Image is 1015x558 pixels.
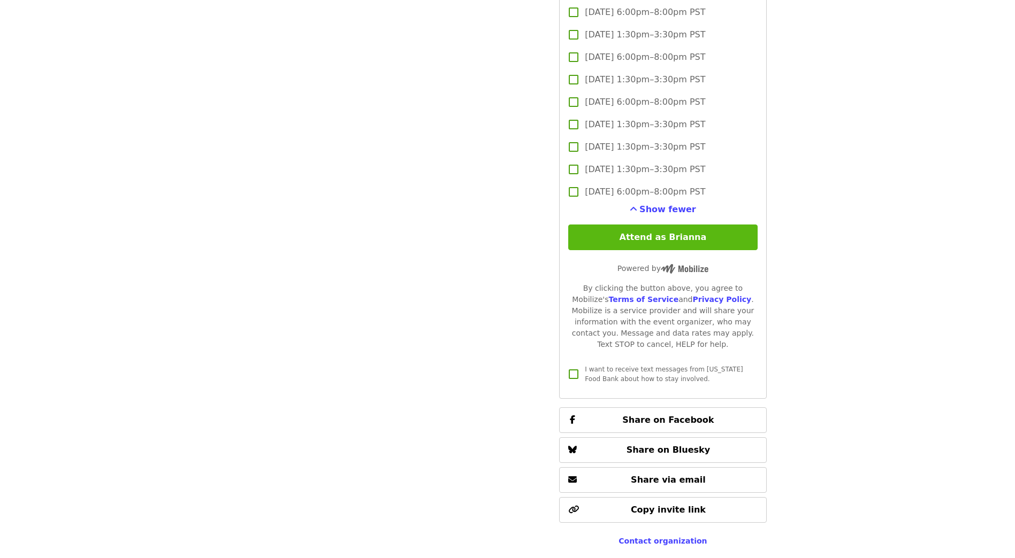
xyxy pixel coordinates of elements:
a: Contact organization [619,537,707,545]
span: Share on Bluesky [627,445,711,455]
span: Copy invite link [631,505,706,515]
span: [DATE] 6:00pm–8:00pm PST [585,185,705,198]
button: Copy invite link [559,497,766,523]
span: [DATE] 1:30pm–3:30pm PST [585,118,705,131]
span: Show fewer [639,204,696,214]
a: Terms of Service [608,295,678,304]
span: I want to receive text messages from [US_STATE] Food Bank about how to stay involved. [585,366,743,383]
button: Attend as Brianna [568,224,757,250]
button: Share on Facebook [559,407,766,433]
span: Powered by [617,264,708,273]
div: By clicking the button above, you agree to Mobilize's and . Mobilize is a service provider and wi... [568,283,757,350]
span: [DATE] 6:00pm–8:00pm PST [585,96,705,108]
span: [DATE] 6:00pm–8:00pm PST [585,51,705,64]
button: Share via email [559,467,766,493]
span: [DATE] 6:00pm–8:00pm PST [585,6,705,19]
button: See more timeslots [630,203,696,216]
span: Share via email [631,475,706,485]
a: Privacy Policy [692,295,751,304]
span: [DATE] 1:30pm–3:30pm PST [585,141,705,153]
span: [DATE] 1:30pm–3:30pm PST [585,73,705,86]
span: [DATE] 1:30pm–3:30pm PST [585,28,705,41]
span: [DATE] 1:30pm–3:30pm PST [585,163,705,176]
img: Powered by Mobilize [661,264,708,274]
button: Share on Bluesky [559,437,766,463]
span: Share on Facebook [622,415,714,425]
